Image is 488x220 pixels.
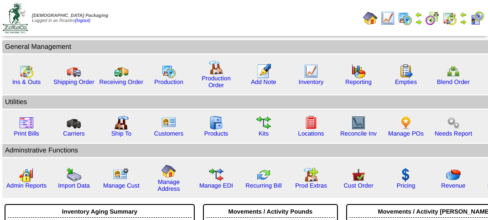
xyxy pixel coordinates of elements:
[304,168,318,182] img: prodextras.gif
[437,79,470,85] a: Blend Order
[256,168,271,182] img: reconcile.gif
[154,79,183,85] a: Production
[256,115,271,130] img: workflow.gif
[304,64,318,79] img: line_graph.gif
[415,11,422,18] img: arrowleft.gif
[259,130,269,137] a: Kits
[53,79,94,85] a: Shipping Order
[304,115,318,130] img: locations.gif
[58,182,90,189] a: Import Data
[63,130,84,137] a: Carriers
[460,18,467,26] img: arrowright.gif
[299,79,324,85] a: Inventory
[298,130,324,137] a: Locations
[206,206,335,218] div: Movements / Activity Pounds
[103,182,139,189] a: Manage Cust
[351,115,366,130] img: line_graph2.gif
[199,182,233,189] a: Manage EDI
[209,168,223,182] img: edi.gif
[3,3,28,33] img: zoroco-logo-small.webp
[158,178,180,192] a: Manage Address
[32,13,108,23] span: Logged in as Rcastro
[209,115,223,130] img: cabinet.gif
[161,64,176,79] img: calendarprod.gif
[388,130,424,137] a: Manage POs
[111,130,131,137] a: Ship To
[446,64,461,79] img: network.png
[19,115,34,130] img: invoice2.gif
[399,168,413,182] img: dollar.gif
[154,130,183,137] a: Customers
[470,11,484,26] img: calendarcustomer.gif
[397,182,415,189] a: Pricing
[425,11,440,26] img: calendarblend.gif
[380,11,395,26] img: line_graph.gif
[8,206,192,218] div: Inventory Aging Summary
[67,64,81,79] img: truck.gif
[345,79,372,85] a: Reporting
[12,79,41,85] a: Ins & Outs
[351,168,366,182] img: cust_order.png
[441,182,465,189] a: Revenue
[442,11,457,26] img: calendarinout.gif
[161,164,176,178] img: home.gif
[343,182,373,189] a: Cust Order
[161,115,176,130] img: customers.gif
[446,115,461,130] img: workflow.png
[209,60,223,75] img: factory.gif
[14,130,39,137] a: Print Bills
[67,168,81,182] img: import.gif
[415,18,422,26] img: arrowright.gif
[351,64,366,79] img: graph.gif
[67,115,81,130] img: truck3.gif
[399,64,413,79] img: workorder.gif
[19,168,34,182] img: graph2.png
[245,182,281,189] a: Recurring Bill
[75,18,91,23] a: (logout)
[114,115,129,130] img: factory2.gif
[32,13,108,18] span: [DEMOGRAPHIC_DATA] Packaging
[6,182,47,189] a: Admin Reports
[19,64,34,79] img: calendarinout.gif
[395,79,417,85] a: Empties
[435,130,472,137] a: Needs Report
[363,11,378,26] img: home.gif
[204,130,228,137] a: Products
[446,168,461,182] img: pie_chart.png
[295,182,327,189] a: Prod Extras
[460,11,467,18] img: arrowleft.gif
[398,11,412,26] img: calendarprod.gif
[399,115,413,130] img: po.png
[256,64,271,79] img: orders.gif
[114,64,129,79] img: truck2.gif
[251,79,276,85] a: Add Note
[99,79,143,85] a: Receiving Order
[202,75,231,89] a: Production Order
[340,130,377,137] a: Reconcile Inv
[113,168,130,182] img: managecust.png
